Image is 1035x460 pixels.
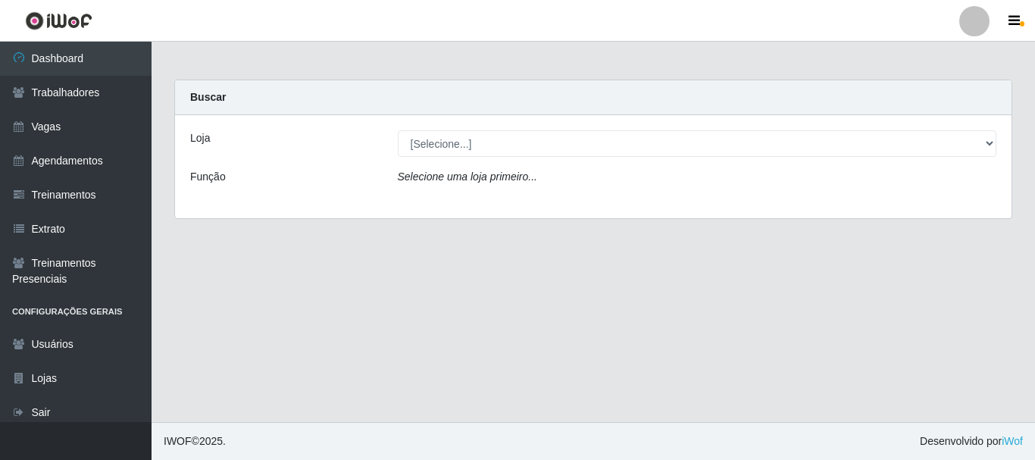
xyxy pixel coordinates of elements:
span: IWOF [164,435,192,447]
a: iWof [1002,435,1023,447]
span: Desenvolvido por [920,433,1023,449]
label: Loja [190,130,210,146]
label: Função [190,169,226,185]
img: CoreUI Logo [25,11,92,30]
i: Selecione uma loja primeiro... [398,171,537,183]
strong: Buscar [190,91,226,103]
span: © 2025 . [164,433,226,449]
